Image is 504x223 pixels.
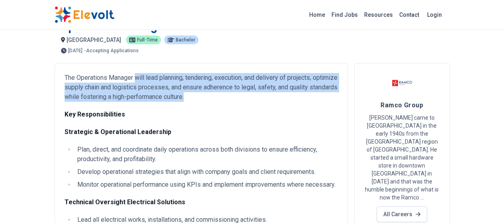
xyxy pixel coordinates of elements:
[361,8,396,21] a: Resources
[328,8,361,21] a: Find Jobs
[392,73,412,93] img: Ramco Group
[364,114,440,201] p: [PERSON_NAME] came to [GEOGRAPHIC_DATA] in the early 1940s from the [GEOGRAPHIC_DATA] region of [...
[75,145,338,164] li: Plan, direct, and coordinate daily operations across both divisions to ensure efficiency, product...
[68,48,82,53] span: [DATE]
[137,37,158,42] span: Full-time
[84,48,139,53] p: - Accepting Applications
[65,111,125,118] strong: Key Responsibilities
[306,8,328,21] a: Home
[67,37,121,43] span: [GEOGRAPHIC_DATA]
[422,7,447,23] a: Login
[55,6,114,23] img: Elevolt
[377,206,427,222] a: All Careers
[65,198,185,206] strong: Technical Oversight Electrical Solutions
[464,185,504,223] iframe: Chat Widget
[65,128,171,136] strong: Strategic & Operational Leadership
[65,73,338,102] p: The Operations Manager will lead planning, tendering, execution, and delivery of projects, optimi...
[75,167,338,177] li: Develop operational strategies that align with company goals and client requirements.
[176,37,195,42] span: Bachelor
[75,180,338,189] li: Monitor operational performance using KPIs and implement improvements where necessary.
[396,8,422,21] a: Contact
[380,101,423,109] span: Ramco Group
